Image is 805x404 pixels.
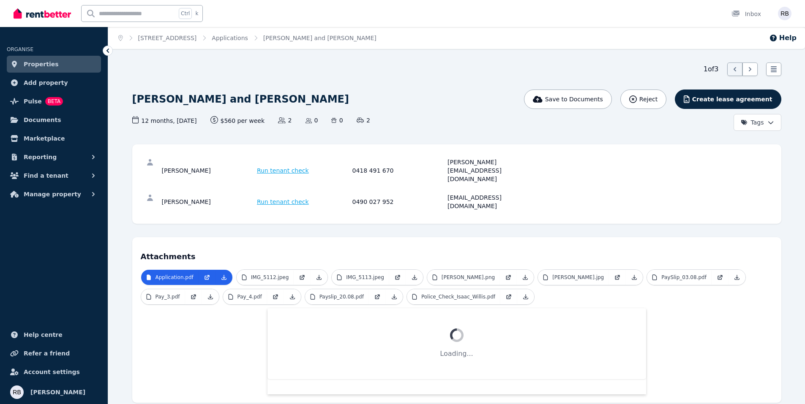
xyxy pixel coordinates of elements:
[45,97,63,106] span: BETA
[141,289,185,304] a: Pay_3.pdf
[741,118,764,127] span: Tags
[138,35,197,41] a: [STREET_ADDRESS]
[7,130,101,147] a: Marketplace
[263,34,377,42] span: [PERSON_NAME] and [PERSON_NAME]
[7,56,101,73] a: Properties
[421,293,495,300] p: Police_Check_Isaac_Willis.pdf
[712,270,729,285] a: Open in new Tab
[199,270,216,285] a: Open in new Tab
[692,95,772,103] span: Create lease agreement
[524,89,612,109] button: Save to Documents
[306,116,318,125] span: 0
[7,111,101,128] a: Documents
[210,116,265,125] span: $560 per week
[7,167,101,184] button: Find a tenant
[24,78,68,88] span: Add property
[24,189,81,199] span: Manage property
[24,96,42,106] span: Pulse
[216,270,232,285] a: Download Attachment
[24,115,61,125] span: Documents
[237,270,294,285] a: IMG_5112.jpeg
[202,289,219,304] a: Download Attachment
[448,193,540,210] div: [EMAIL_ADDRESS][DOMAIN_NAME]
[156,293,180,300] p: Pay_3.pdf
[185,289,202,304] a: Open in new Tab
[257,198,309,206] span: Run tenant check
[769,33,797,43] button: Help
[251,274,289,281] p: IMG_5112.jpeg
[609,270,626,285] a: Open in new Tab
[545,95,603,103] span: Save to Documents
[346,274,384,281] p: IMG_5113.jpeg
[778,7,791,20] img: Russell bain
[734,114,781,131] button: Tags
[357,116,370,125] span: 2
[538,270,609,285] a: [PERSON_NAME].jpg
[7,74,101,91] a: Add property
[500,289,517,304] a: Open in new Tab
[675,89,781,109] button: Create lease agreement
[24,171,68,181] span: Find a tenant
[552,274,604,281] p: [PERSON_NAME].jpg
[500,270,517,285] a: Open in new Tab
[311,270,327,285] a: Download Attachment
[294,270,311,285] a: Open in new Tab
[257,166,309,175] span: Run tenant check
[24,59,59,69] span: Properties
[7,326,101,343] a: Help centre
[639,95,658,103] span: Reject
[132,92,349,106] h1: [PERSON_NAME] and [PERSON_NAME]
[284,289,301,304] a: Download Attachment
[369,289,386,304] a: Open in new Tab
[30,387,85,397] span: [PERSON_NAME]
[7,345,101,362] a: Refer a friend
[448,158,540,183] div: [PERSON_NAME][EMAIL_ADDRESS][DOMAIN_NAME]
[389,270,406,285] a: Open in new Tab
[7,186,101,203] button: Manage property
[108,27,387,49] nav: Breadcrumb
[24,330,63,340] span: Help centre
[141,270,199,285] a: Application.pdf
[223,289,267,304] a: Pay_4.pdf
[162,158,255,183] div: [PERSON_NAME]
[427,270,500,285] a: [PERSON_NAME].png
[406,270,423,285] a: Download Attachment
[704,64,719,74] span: 1 of 3
[14,7,71,20] img: RentBetter
[332,270,389,285] a: IMG_5113.jpeg
[288,349,626,359] p: Loading...
[24,133,65,144] span: Marketplace
[352,158,445,183] div: 0418 491 670
[212,35,248,41] a: Applications
[24,152,57,162] span: Reporting
[7,149,101,165] button: Reporting
[132,116,197,125] span: 12 months , [DATE]
[442,274,495,281] p: [PERSON_NAME].png
[7,93,101,110] a: PulseBETA
[305,289,369,304] a: Payslip_20.08.pdf
[626,270,643,285] a: Download Attachment
[237,293,262,300] p: Pay_4.pdf
[517,289,534,304] a: Download Attachment
[407,289,500,304] a: Police_Check_Isaac_Willis.pdf
[7,46,33,52] span: ORGANISE
[319,293,364,300] p: Payslip_20.08.pdf
[179,8,192,19] span: Ctrl
[162,193,255,210] div: [PERSON_NAME]
[195,10,198,17] span: k
[331,116,343,125] span: 0
[10,385,24,399] img: Russell bain
[661,274,707,281] p: PaySlip_03.08.pdf
[7,363,101,380] a: Account settings
[156,274,194,281] p: Application.pdf
[267,289,284,304] a: Open in new Tab
[517,270,534,285] a: Download Attachment
[24,367,80,377] span: Account settings
[141,246,773,263] h4: Attachments
[647,270,712,285] a: PaySlip_03.08.pdf
[352,193,445,210] div: 0490 027 952
[24,348,70,358] span: Refer a friend
[620,89,666,109] button: Reject
[729,270,745,285] a: Download Attachment
[386,289,403,304] a: Download Attachment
